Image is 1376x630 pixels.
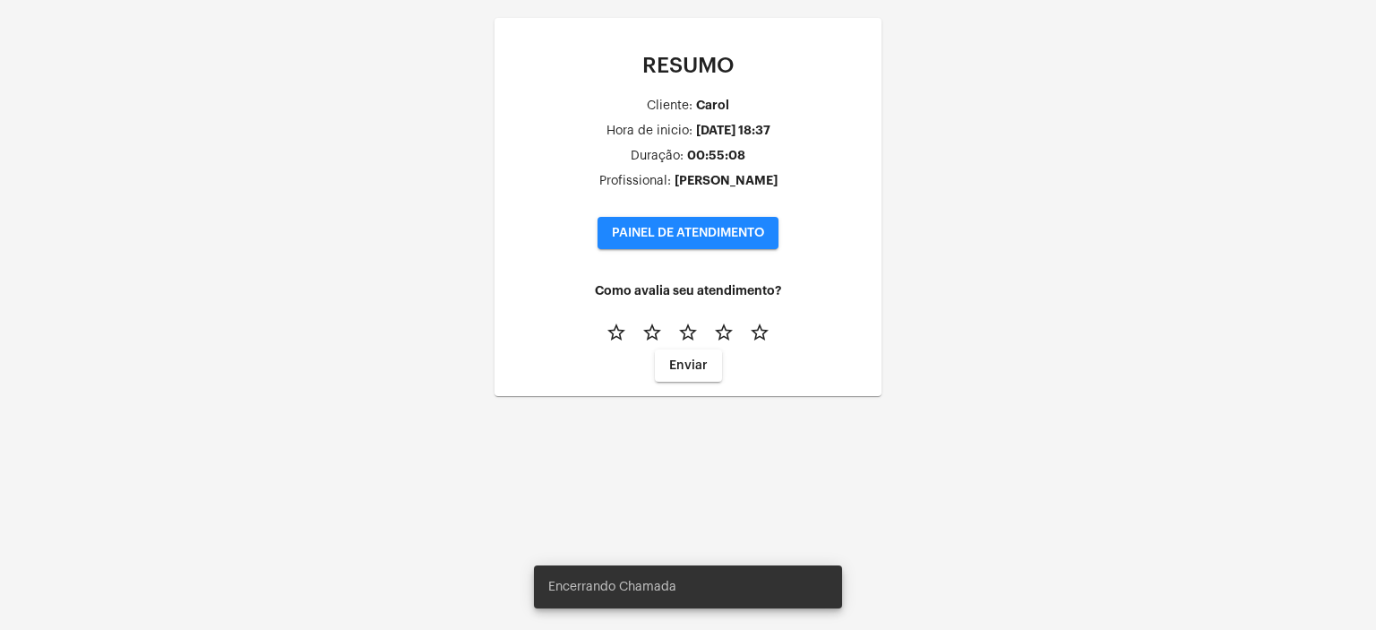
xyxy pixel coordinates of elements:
span: Enviar [669,359,708,372]
span: Encerrando Chamada [548,578,676,596]
div: Cliente: [647,99,692,113]
mat-icon: star_border [641,322,663,343]
mat-icon: star_border [713,322,735,343]
button: PAINEL DE ATENDIMENTO [598,217,778,249]
mat-icon: star_border [606,322,627,343]
div: [PERSON_NAME] [675,174,778,187]
mat-icon: star_border [749,322,770,343]
div: Profissional: [599,175,671,188]
mat-icon: star_border [677,322,699,343]
div: 00:55:08 [687,149,745,162]
button: Enviar [655,350,722,382]
div: Duração: [631,150,684,163]
div: [DATE] 18:37 [696,124,770,137]
span: PAINEL DE ATENDIMENTO [612,227,764,239]
p: RESUMO [509,54,867,77]
h4: Como avalia seu atendimento? [509,284,867,298]
div: Hora de inicio: [606,125,692,138]
div: Carol [696,99,729,112]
